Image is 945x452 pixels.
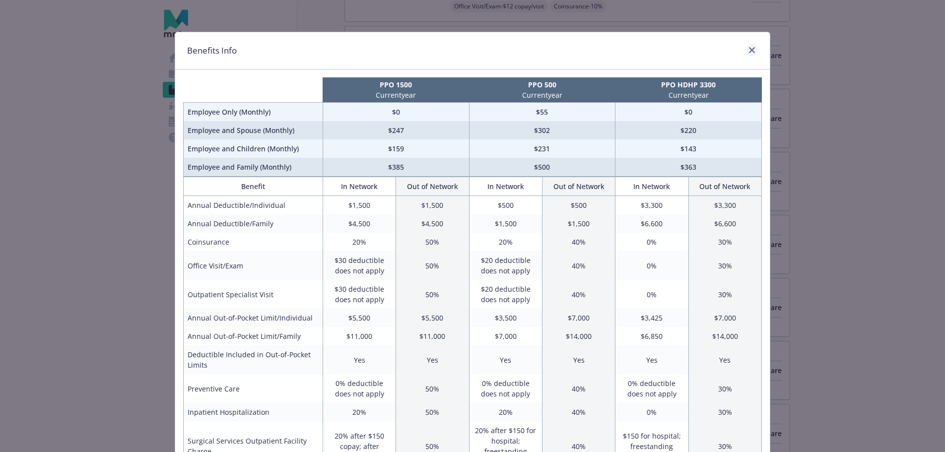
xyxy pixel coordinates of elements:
th: In Network [615,177,688,196]
td: $1,500 [396,196,469,215]
td: $302 [469,121,615,139]
th: Benefit [184,177,323,196]
td: $30 deductible does not apply [323,251,396,280]
a: close [746,44,758,56]
td: 40% [542,374,615,403]
td: $7,000 [688,309,761,327]
td: 20% [323,233,396,251]
td: 0% deductible does not apply [615,374,688,403]
td: $247 [323,121,469,139]
td: 30% [688,403,761,421]
th: Out of Network [396,177,469,196]
th: Out of Network [688,177,761,196]
th: intentionally left blank [184,77,323,103]
td: 50% [396,251,469,280]
td: Annual Out-of-Pocket Limit/Individual [184,309,323,327]
td: 30% [688,251,761,280]
td: $231 [469,139,615,158]
td: $20 deductible does not apply [469,280,542,309]
td: Employee and Children (Monthly) [184,139,323,158]
p: PPO 500 [471,79,613,90]
td: Preventive Care [184,374,323,403]
td: 50% [396,233,469,251]
td: $6,600 [615,214,688,233]
td: $159 [323,139,469,158]
td: Outpatient Specialist Visit [184,280,323,309]
td: $1,500 [469,214,542,233]
p: Current year [617,90,760,100]
td: 0% [615,233,688,251]
td: $385 [323,158,469,177]
td: $500 [469,158,615,177]
td: $5,500 [323,309,396,327]
td: $500 [542,196,615,215]
td: 40% [542,251,615,280]
td: 50% [396,280,469,309]
td: Annual Out-of-Pocket Limit/Family [184,327,323,345]
td: Office Visit/Exam [184,251,323,280]
td: $11,000 [323,327,396,345]
td: $6,600 [688,214,761,233]
td: Yes [688,345,761,374]
td: 20% [469,233,542,251]
td: $0 [615,103,762,122]
td: 0% [615,280,688,309]
td: $7,000 [542,309,615,327]
td: 40% [542,403,615,421]
td: $14,000 [542,327,615,345]
td: 20% [323,403,396,421]
td: 40% [542,233,615,251]
td: Employee Only (Monthly) [184,103,323,122]
td: Inpatient Hospitalization [184,403,323,421]
td: Annual Deductible/Family [184,214,323,233]
td: $7,000 [469,327,542,345]
td: $143 [615,139,762,158]
td: 30% [688,233,761,251]
td: 0% deductible does not apply [323,374,396,403]
p: PPO 1500 [325,79,467,90]
td: Coinsurance [184,233,323,251]
p: PPO HDHP 3300 [617,79,760,90]
td: $30 deductible does not apply [323,280,396,309]
td: 0% [615,251,688,280]
p: Current year [471,90,613,100]
td: Yes [396,345,469,374]
td: $14,000 [688,327,761,345]
td: $4,500 [323,214,396,233]
th: Out of Network [542,177,615,196]
td: Deductible Included in Out-of-Pocket Limits [184,345,323,374]
td: 50% [396,374,469,403]
td: $11,000 [396,327,469,345]
td: Employee and Spouse (Monthly) [184,121,323,139]
td: 30% [688,280,761,309]
td: $1,500 [542,214,615,233]
td: $4,500 [396,214,469,233]
td: Yes [469,345,542,374]
td: Yes [542,345,615,374]
td: $5,500 [396,309,469,327]
td: $3,500 [469,309,542,327]
p: Current year [325,90,467,100]
td: 30% [688,374,761,403]
td: $20 deductible does not apply [469,251,542,280]
td: Yes [615,345,688,374]
td: Annual Deductible/Individual [184,196,323,215]
td: $500 [469,196,542,215]
td: $3,425 [615,309,688,327]
td: 20% [469,403,542,421]
td: $1,500 [323,196,396,215]
th: In Network [323,177,396,196]
h1: Benefits Info [187,44,237,57]
td: $363 [615,158,762,177]
td: Employee and Family (Monthly) [184,158,323,177]
td: $55 [469,103,615,122]
td: 0% deductible does not apply [469,374,542,403]
td: 0% [615,403,688,421]
td: $6,850 [615,327,688,345]
td: $3,300 [615,196,688,215]
td: $3,300 [688,196,761,215]
td: 40% [542,280,615,309]
th: In Network [469,177,542,196]
td: Yes [323,345,396,374]
td: $220 [615,121,762,139]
